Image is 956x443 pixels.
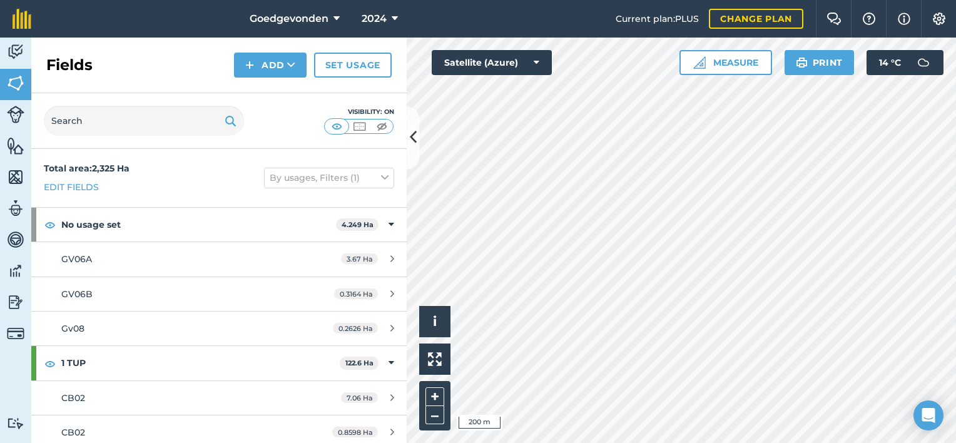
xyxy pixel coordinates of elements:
img: svg+xml;base64,PHN2ZyB4bWxucz0iaHR0cDovL3d3dy53My5vcmcvMjAwMC9zdmciIHdpZHRoPSI1NiIgaGVpZ2h0PSI2MC... [7,74,24,93]
img: svg+xml;base64,PHN2ZyB4bWxucz0iaHR0cDovL3d3dy53My5vcmcvMjAwMC9zdmciIHdpZHRoPSIxNCIgaGVpZ2h0PSIyNC... [245,58,254,73]
h2: Fields [46,55,93,75]
img: Ruler icon [693,56,706,69]
button: Print [785,50,855,75]
span: Goedgevonden [250,11,328,26]
img: svg+xml;base64,PHN2ZyB4bWxucz0iaHR0cDovL3d3dy53My5vcmcvMjAwMC9zdmciIHdpZHRoPSIxOSIgaGVpZ2h0PSIyNC... [796,55,808,70]
span: GV06A [61,253,92,265]
img: svg+xml;base64,PD94bWwgdmVyc2lvbj0iMS4wIiBlbmNvZGluZz0idXRmLTgiPz4KPCEtLSBHZW5lcmF0b3I6IEFkb2JlIE... [7,106,24,123]
img: Four arrows, one pointing top left, one top right, one bottom right and the last bottom left [428,352,442,366]
img: A question mark icon [862,13,877,25]
div: 1 TUP122.6 Ha [31,346,407,380]
a: Edit fields [44,180,99,194]
img: svg+xml;base64,PHN2ZyB4bWxucz0iaHR0cDovL3d3dy53My5vcmcvMjAwMC9zdmciIHdpZHRoPSIxOCIgaGVpZ2h0PSIyNC... [44,217,56,232]
img: svg+xml;base64,PHN2ZyB4bWxucz0iaHR0cDovL3d3dy53My5vcmcvMjAwMC9zdmciIHdpZHRoPSI1MCIgaGVpZ2h0PSI0MC... [352,120,367,133]
button: 14 °C [867,50,943,75]
button: Measure [679,50,772,75]
strong: No usage set [61,208,336,242]
a: Set usage [314,53,392,78]
button: By usages, Filters (1) [264,168,394,188]
a: GV06A3.67 Ha [31,242,407,276]
button: i [419,306,450,337]
input: Search [44,106,244,136]
img: svg+xml;base64,PHN2ZyB4bWxucz0iaHR0cDovL3d3dy53My5vcmcvMjAwMC9zdmciIHdpZHRoPSI1NiIgaGVpZ2h0PSI2MC... [7,168,24,186]
strong: 1 TUP [61,346,340,380]
strong: 4.249 Ha [342,220,374,229]
span: 7.06 Ha [341,392,378,403]
img: svg+xml;base64,PD94bWwgdmVyc2lvbj0iMS4wIiBlbmNvZGluZz0idXRmLTgiPz4KPCEtLSBHZW5lcmF0b3I6IEFkb2JlIE... [7,199,24,218]
img: svg+xml;base64,PHN2ZyB4bWxucz0iaHR0cDovL3d3dy53My5vcmcvMjAwMC9zdmciIHdpZHRoPSIxNyIgaGVpZ2h0PSIxNy... [898,11,910,26]
img: Two speech bubbles overlapping with the left bubble in the forefront [826,13,842,25]
div: Open Intercom Messenger [913,400,943,430]
img: svg+xml;base64,PHN2ZyB4bWxucz0iaHR0cDovL3d3dy53My5vcmcvMjAwMC9zdmciIHdpZHRoPSI1MCIgaGVpZ2h0PSI0MC... [374,120,390,133]
span: GV06B [61,288,93,300]
span: 14 ° C [879,50,901,75]
strong: 122.6 Ha [345,359,374,367]
a: CB027.06 Ha [31,381,407,415]
span: Gv08 [61,323,84,334]
a: Gv080.2626 Ha [31,312,407,345]
span: 2024 [362,11,387,26]
span: i [433,313,437,329]
a: GV06B0.3164 Ha [31,277,407,311]
img: svg+xml;base64,PD94bWwgdmVyc2lvbj0iMS4wIiBlbmNvZGluZz0idXRmLTgiPz4KPCEtLSBHZW5lcmF0b3I6IEFkb2JlIE... [7,262,24,280]
span: 3.67 Ha [341,253,378,264]
div: Visibility: On [324,107,394,117]
button: Satellite (Azure) [432,50,552,75]
img: svg+xml;base64,PD94bWwgdmVyc2lvbj0iMS4wIiBlbmNvZGluZz0idXRmLTgiPz4KPCEtLSBHZW5lcmF0b3I6IEFkb2JlIE... [911,50,936,75]
img: svg+xml;base64,PD94bWwgdmVyc2lvbj0iMS4wIiBlbmNvZGluZz0idXRmLTgiPz4KPCEtLSBHZW5lcmF0b3I6IEFkb2JlIE... [7,293,24,312]
button: – [425,406,444,424]
a: Change plan [709,9,803,29]
img: svg+xml;base64,PHN2ZyB4bWxucz0iaHR0cDovL3d3dy53My5vcmcvMjAwMC9zdmciIHdpZHRoPSIxOSIgaGVpZ2h0PSIyNC... [225,113,236,128]
img: A cog icon [932,13,947,25]
img: svg+xml;base64,PD94bWwgdmVyc2lvbj0iMS4wIiBlbmNvZGluZz0idXRmLTgiPz4KPCEtLSBHZW5lcmF0b3I6IEFkb2JlIE... [7,417,24,429]
img: svg+xml;base64,PHN2ZyB4bWxucz0iaHR0cDovL3d3dy53My5vcmcvMjAwMC9zdmciIHdpZHRoPSIxOCIgaGVpZ2h0PSIyNC... [44,356,56,371]
span: 0.8598 Ha [332,427,378,437]
span: CB02 [61,392,85,404]
img: fieldmargin Logo [13,9,31,29]
span: Current plan : PLUS [616,12,699,26]
img: svg+xml;base64,PD94bWwgdmVyc2lvbj0iMS4wIiBlbmNvZGluZz0idXRmLTgiPz4KPCEtLSBHZW5lcmF0b3I6IEFkb2JlIE... [7,325,24,342]
img: svg+xml;base64,PD94bWwgdmVyc2lvbj0iMS4wIiBlbmNvZGluZz0idXRmLTgiPz4KPCEtLSBHZW5lcmF0b3I6IEFkb2JlIE... [7,230,24,249]
span: 0.3164 Ha [334,288,378,299]
button: + [425,387,444,406]
img: svg+xml;base64,PHN2ZyB4bWxucz0iaHR0cDovL3d3dy53My5vcmcvMjAwMC9zdmciIHdpZHRoPSI1NiIgaGVpZ2h0PSI2MC... [7,136,24,155]
img: svg+xml;base64,PHN2ZyB4bWxucz0iaHR0cDovL3d3dy53My5vcmcvMjAwMC9zdmciIHdpZHRoPSI1MCIgaGVpZ2h0PSI0MC... [329,120,345,133]
div: No usage set4.249 Ha [31,208,407,242]
button: Add [234,53,307,78]
span: 0.2626 Ha [333,323,378,334]
span: CB02 [61,427,85,438]
strong: Total area : 2,325 Ha [44,163,130,174]
img: svg+xml;base64,PD94bWwgdmVyc2lvbj0iMS4wIiBlbmNvZGluZz0idXRmLTgiPz4KPCEtLSBHZW5lcmF0b3I6IEFkb2JlIE... [7,43,24,61]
